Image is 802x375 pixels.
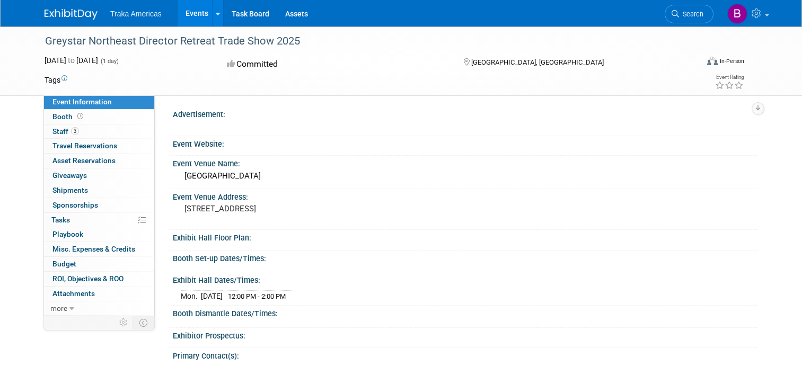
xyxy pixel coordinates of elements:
span: Giveaways [52,171,87,180]
img: ExhibitDay [45,9,98,20]
td: Toggle Event Tabs [133,316,155,329]
span: Attachments [52,289,95,298]
a: Budget [44,257,154,271]
a: ROI, Objectives & ROO [44,272,154,286]
span: to [66,56,76,65]
a: Travel Reservations [44,139,154,153]
span: Budget [52,260,76,268]
span: Travel Reservations [52,141,117,150]
span: Booth not reserved yet [75,112,85,120]
span: Sponsorships [52,201,98,209]
div: Primary Contact(s): [173,348,757,361]
div: Exhibit Hall Floor Plan: [173,230,757,243]
span: [DATE] [DATE] [45,56,98,65]
div: Event Venue Name: [173,156,757,169]
div: Exhibitor Prospectus: [173,328,757,341]
div: Event Website: [173,136,757,149]
span: ROI, Objectives & ROO [52,274,124,283]
td: Personalize Event Tab Strip [114,316,133,329]
div: Greystar Northeast Director Retreat Trade Show 2025 [41,32,685,51]
span: Traka Americas [110,10,162,18]
div: Event Venue Address: [173,189,757,202]
a: Giveaways [44,168,154,183]
span: Staff [52,127,79,136]
a: Shipments [44,183,154,198]
img: Brooke Fiore [727,4,747,24]
span: [GEOGRAPHIC_DATA], [GEOGRAPHIC_DATA] [471,58,604,66]
td: Mon. [181,290,201,301]
div: In-Person [719,57,744,65]
td: [DATE] [201,290,223,301]
span: Misc. Expenses & Credits [52,245,135,253]
div: Advertisement: [173,106,757,120]
a: Playbook [44,227,154,242]
span: Search [679,10,703,18]
span: more [50,304,67,312]
span: 12:00 PM - 2:00 PM [228,292,286,300]
a: Tasks [44,213,154,227]
a: Asset Reservations [44,154,154,168]
img: Format-Inperson.png [707,57,718,65]
a: Attachments [44,287,154,301]
a: more [44,301,154,316]
a: Sponsorships [44,198,154,212]
span: Event Information [52,97,112,106]
a: Staff3 [44,124,154,139]
div: Booth Set-up Dates/Times: [173,251,757,264]
span: Booth [52,112,85,121]
span: (1 day) [100,58,119,65]
div: Booth Dismantle Dates/Times: [173,306,757,319]
span: Shipments [52,186,88,194]
a: Event Information [44,95,154,109]
a: Booth [44,110,154,124]
a: Misc. Expenses & Credits [44,242,154,256]
span: Tasks [51,216,70,224]
a: Search [665,5,713,23]
div: Event Rating [715,75,744,80]
span: Playbook [52,230,83,238]
div: [GEOGRAPHIC_DATA] [181,168,750,184]
td: Tags [45,75,67,85]
pre: [STREET_ADDRESS] [184,204,405,213]
div: Committed [224,55,446,74]
div: Event Format [641,55,744,71]
span: 3 [71,127,79,135]
div: Exhibit Hall Dates/Times: [173,272,757,285]
span: Asset Reservations [52,156,116,165]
